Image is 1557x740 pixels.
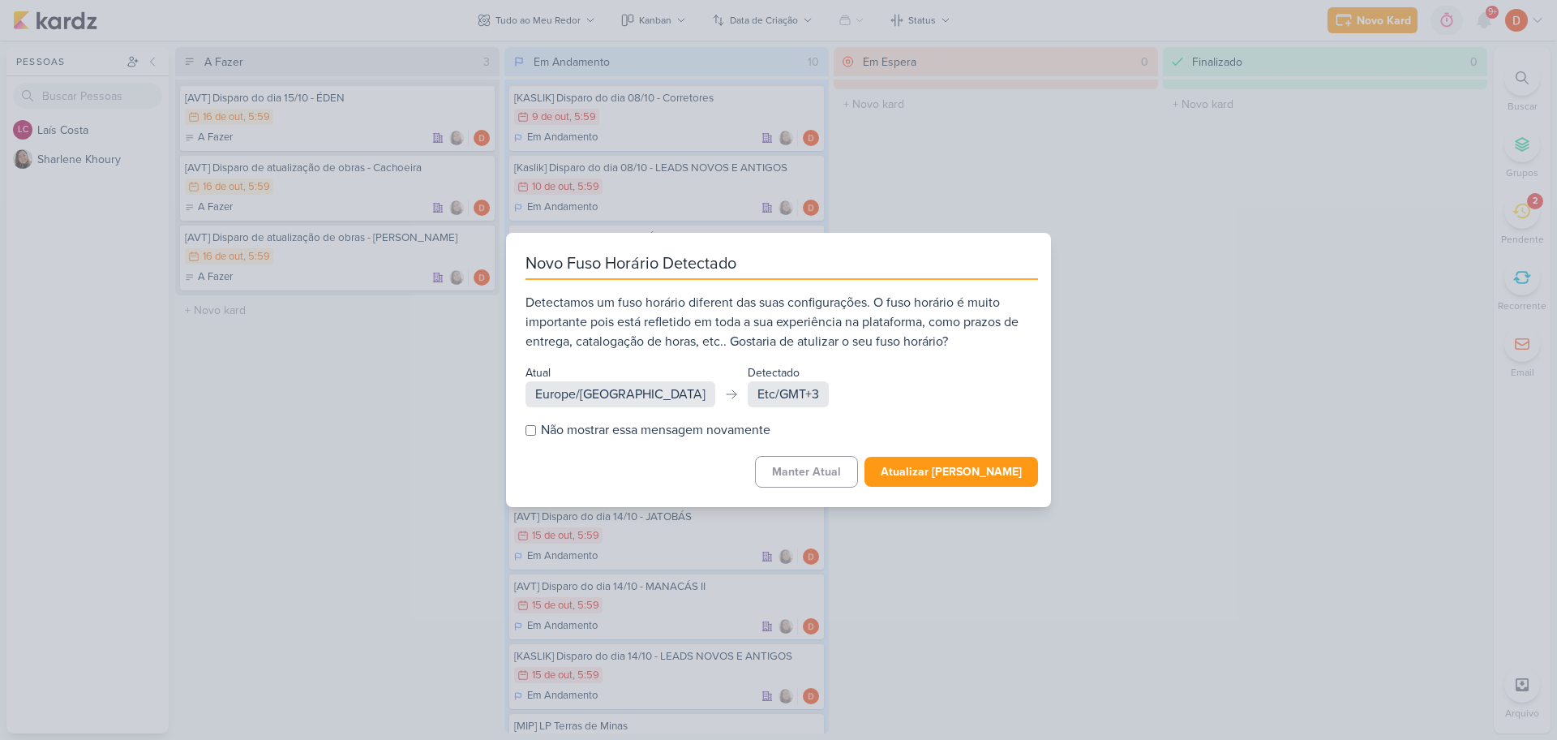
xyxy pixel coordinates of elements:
div: Europe/[GEOGRAPHIC_DATA] [525,381,715,407]
button: Atualizar [PERSON_NAME] [864,457,1038,487]
div: Atual [525,364,715,381]
input: Não mostrar essa mensagem novamente [525,425,536,436]
div: Etc/GMT+3 [748,381,829,407]
div: Detectamos um fuso horário diferent das suas configurações. O fuso horário é muito importante poi... [525,293,1038,351]
div: Detectado [748,364,829,381]
button: Manter Atual [755,456,858,488]
span: Não mostrar essa mensagem novamente [541,420,770,440]
div: Novo Fuso Horário Detectado [525,252,1038,280]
